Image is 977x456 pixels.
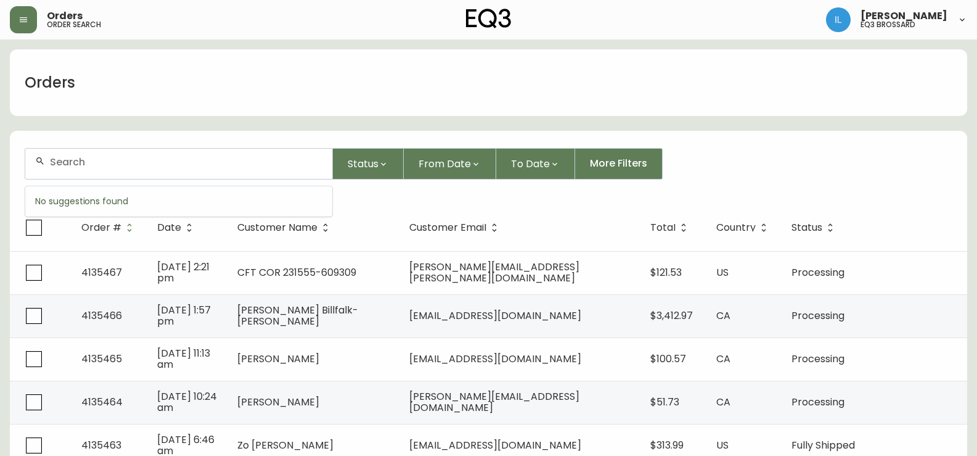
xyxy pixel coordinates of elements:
[81,222,137,233] span: Order #
[50,156,322,168] input: Search
[716,265,729,280] span: US
[157,222,197,233] span: Date
[860,11,947,21] span: [PERSON_NAME]
[237,224,317,231] span: Customer Name
[237,395,319,409] span: [PERSON_NAME]
[409,260,579,285] span: [PERSON_NAME][EMAIL_ADDRESS][PERSON_NAME][DOMAIN_NAME]
[409,389,579,415] span: [PERSON_NAME][EMAIL_ADDRESS][DOMAIN_NAME]
[826,7,851,32] img: 998f055460c6ec1d1452ac0265469103
[650,438,684,452] span: $313.99
[157,389,217,415] span: [DATE] 10:24 am
[716,224,756,231] span: Country
[157,346,210,371] span: [DATE] 11:13 am
[791,222,838,233] span: Status
[419,156,471,172] span: From Date
[81,224,121,231] span: Order #
[409,309,581,323] span: [EMAIL_ADDRESS][DOMAIN_NAME]
[716,352,730,366] span: CA
[650,395,679,409] span: $51.73
[716,222,772,233] span: Country
[590,157,647,170] span: More Filters
[237,222,333,233] span: Customer Name
[791,265,844,280] span: Processing
[511,156,550,172] span: To Date
[791,395,844,409] span: Processing
[650,265,682,280] span: $121.53
[791,309,844,323] span: Processing
[791,352,844,366] span: Processing
[860,21,915,28] h5: eq3 brossard
[650,224,676,231] span: Total
[157,260,210,285] span: [DATE] 2:21 pm
[157,224,181,231] span: Date
[348,156,378,172] span: Status
[791,438,855,452] span: Fully Shipped
[237,438,333,452] span: Zo [PERSON_NAME]
[716,309,730,323] span: CA
[791,224,822,231] span: Status
[237,352,319,366] span: [PERSON_NAME]
[157,303,211,328] span: [DATE] 1:57 pm
[716,395,730,409] span: CA
[650,352,686,366] span: $100.57
[47,11,83,21] span: Orders
[25,186,332,217] div: No suggestions found
[716,438,729,452] span: US
[496,148,575,180] button: To Date
[409,224,486,231] span: Customer Email
[650,309,693,323] span: $3,412.97
[404,148,496,180] button: From Date
[81,395,123,409] span: 4135464
[409,438,581,452] span: [EMAIL_ADDRESS][DOMAIN_NAME]
[466,9,512,28] img: logo
[237,265,356,280] span: CFT COR 231555-609309
[409,222,502,233] span: Customer Email
[81,438,121,452] span: 4135463
[47,21,101,28] h5: order search
[81,352,122,366] span: 4135465
[650,222,692,233] span: Total
[81,265,122,280] span: 4135467
[409,352,581,366] span: [EMAIL_ADDRESS][DOMAIN_NAME]
[575,148,663,180] button: More Filters
[333,148,404,180] button: Status
[81,309,122,323] span: 4135466
[25,72,75,93] h1: Orders
[237,303,358,328] span: [PERSON_NAME] Billfalk-[PERSON_NAME]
